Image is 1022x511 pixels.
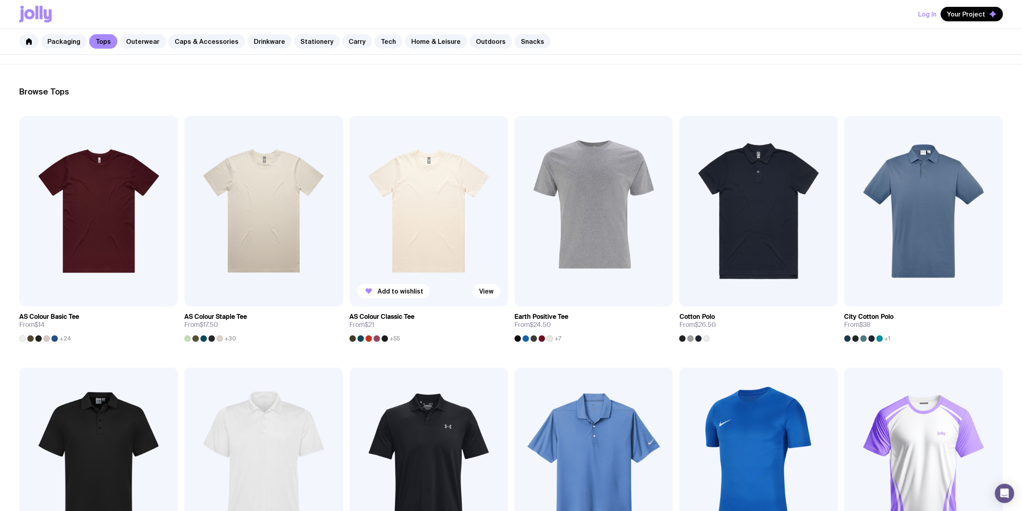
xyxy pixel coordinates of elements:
a: City Cotton PoloFrom$38+1 [844,306,1003,342]
a: Caps & Accessories [168,34,245,49]
h3: AS Colour Staple Tee [184,313,247,321]
span: +30 [224,335,236,342]
span: $24.50 [530,320,551,329]
a: View [473,284,500,298]
a: Home & Leisure [405,34,467,49]
span: From [349,321,374,329]
a: Earth Positive TeeFrom$24.50+7 [514,306,673,342]
a: Carry [342,34,372,49]
span: $26.50 [694,320,716,329]
span: +7 [555,335,561,342]
span: Add to wishlist [377,287,423,295]
a: Snacks [514,34,551,49]
a: Outdoors [469,34,512,49]
span: $14 [35,320,45,329]
span: $17.50 [200,320,218,329]
a: Cotton PoloFrom$26.50 [679,306,838,342]
span: From [19,321,45,329]
span: From [514,321,551,329]
a: Packaging [41,34,87,49]
span: $38 [859,320,871,329]
h3: Cotton Polo [679,313,714,321]
h3: AS Colour Classic Tee [349,313,414,321]
button: Log In [918,7,936,21]
a: Drinkware [247,34,292,49]
span: Your Project [947,10,985,18]
h2: Browse Tops [19,87,1003,96]
a: Tops [89,34,117,49]
span: From [184,321,218,329]
button: Add to wishlist [357,284,430,298]
span: From [679,321,716,329]
a: Tech [374,34,402,49]
span: +1 [884,335,890,342]
span: +24 [59,335,71,342]
a: AS Colour Classic TeeFrom$21+55 [349,306,508,342]
span: $21 [365,320,374,329]
h3: Earth Positive Tee [514,313,568,321]
span: From [844,321,871,329]
h3: AS Colour Basic Tee [19,313,79,321]
a: AS Colour Staple TeeFrom$17.50+30 [184,306,343,342]
h3: City Cotton Polo [844,313,893,321]
a: Outerwear [120,34,166,49]
a: Stationery [294,34,340,49]
div: Open Intercom Messenger [995,484,1014,503]
button: Your Project [940,7,1003,21]
span: +55 [390,335,400,342]
a: AS Colour Basic TeeFrom$14+24 [19,306,178,342]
